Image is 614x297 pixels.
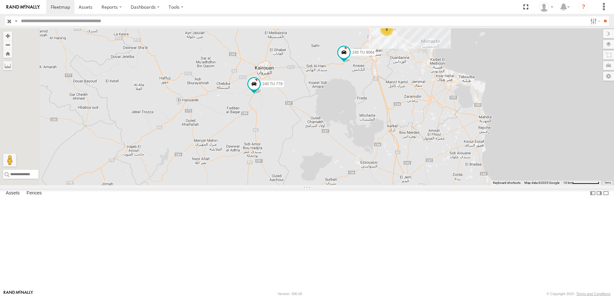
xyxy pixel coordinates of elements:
button: Zoom Home [3,49,12,58]
div: 9 [380,23,393,36]
a: Terms (opens in new tab) [604,182,611,184]
span: 245 TU 9064 [352,50,374,55]
a: Visit our Website [4,291,33,297]
label: Measure [3,61,12,70]
div: Version: 306.00 [278,292,302,296]
i: ? [578,2,589,12]
label: Search Filter Options [588,16,601,26]
label: Dock Summary Table to the Left [590,189,596,198]
button: Drag Pegman onto the map to open Street View [3,154,16,166]
img: rand-logo.svg [6,5,40,9]
button: Zoom in [3,32,12,40]
div: © Copyright 2025 - [547,292,610,296]
label: Hide Summary Table [603,189,609,198]
span: Map data ©2025 Google [524,181,559,184]
span: 240 TU 779 [262,82,283,86]
label: Dock Summary Table to the Right [596,189,602,198]
a: Terms and Conditions [576,292,610,296]
button: Keyboard shortcuts [493,181,521,185]
label: Fences [23,189,45,198]
button: Zoom out [3,40,12,49]
div: Nejah Benkhalifa [537,2,556,12]
span: 10 km [563,181,572,184]
button: Map Scale: 10 km per 80 pixels [561,181,601,185]
label: Assets [3,189,23,198]
label: Search Query [13,16,19,26]
label: Map Settings [603,72,614,81]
